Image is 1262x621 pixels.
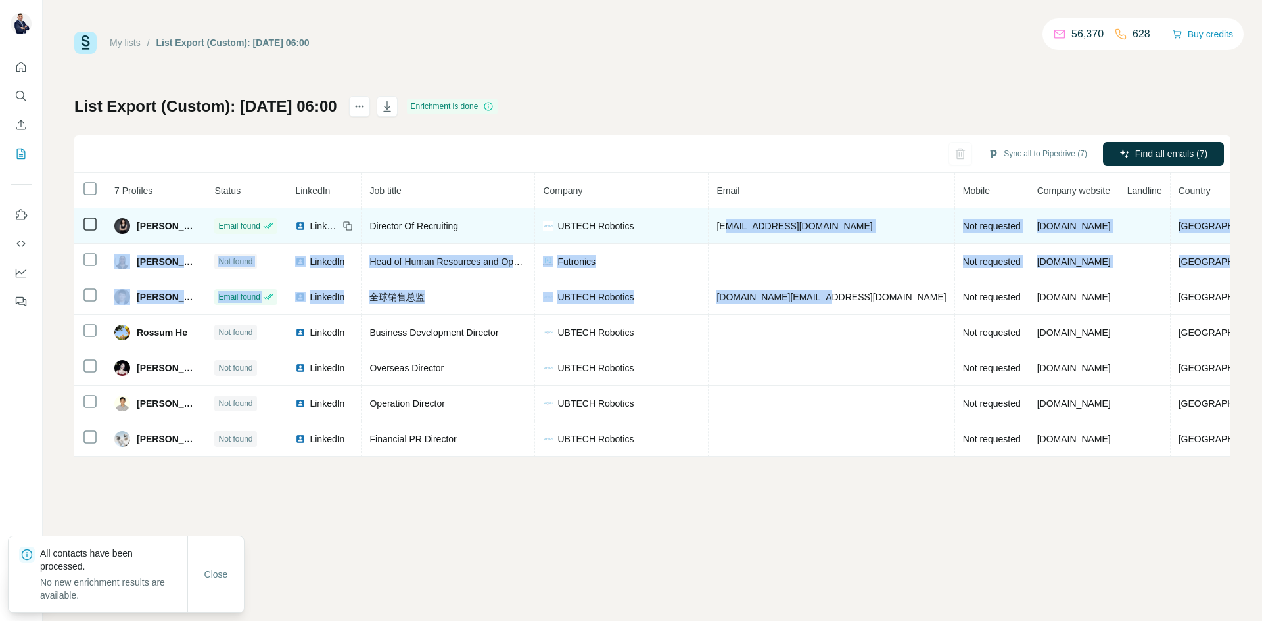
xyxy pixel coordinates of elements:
[11,261,32,285] button: Dashboard
[114,218,130,234] img: Avatar
[11,232,32,256] button: Use Surfe API
[963,221,1021,231] span: Not requested
[310,255,344,268] span: LinkedIn
[1037,434,1111,444] span: [DOMAIN_NAME]
[1133,26,1150,42] p: 628
[295,398,306,409] img: LinkedIn logo
[963,256,1021,267] span: Not requested
[11,142,32,166] button: My lists
[114,396,130,411] img: Avatar
[218,220,260,232] span: Email found
[716,185,739,196] span: Email
[156,36,310,49] div: List Export (Custom): [DATE] 06:00
[218,398,252,409] span: Not found
[295,256,306,267] img: LinkedIn logo
[114,325,130,340] img: Avatar
[369,256,546,267] span: Head of Human Resources and Operations
[1037,363,1111,373] span: [DOMAIN_NAME]
[137,397,198,410] span: [PERSON_NAME]
[214,185,241,196] span: Status
[369,221,458,231] span: Director Of Recruiting
[1103,142,1224,166] button: Find all emails (7)
[963,363,1021,373] span: Not requested
[11,55,32,79] button: Quick start
[295,434,306,444] img: LinkedIn logo
[543,185,582,196] span: Company
[11,290,32,313] button: Feedback
[557,290,634,304] span: UBTECH Robotics
[369,185,401,196] span: Job title
[74,96,337,117] h1: List Export (Custom): [DATE] 06:00
[1037,256,1111,267] span: [DOMAIN_NAME]
[195,563,237,586] button: Close
[310,326,344,339] span: LinkedIn
[716,292,946,302] span: [DOMAIN_NAME][EMAIL_ADDRESS][DOMAIN_NAME]
[310,397,344,410] span: LinkedIn
[137,432,198,446] span: [PERSON_NAME]
[1135,147,1207,160] span: Find all emails (7)
[137,219,198,233] span: [PERSON_NAME]
[543,363,553,373] img: company-logo
[114,431,130,447] img: Avatar
[218,327,252,338] span: Not found
[137,255,198,268] span: [PERSON_NAME]
[369,363,444,373] span: Overseas Director
[310,432,344,446] span: LinkedIn
[349,96,370,117] button: actions
[1037,398,1111,409] span: [DOMAIN_NAME]
[369,292,425,302] span: 全球销售总监
[218,256,252,267] span: Not found
[11,84,32,108] button: Search
[543,327,553,338] img: company-logo
[114,185,152,196] span: 7 Profiles
[557,255,596,268] span: Futronics
[137,361,198,375] span: [PERSON_NAME]
[295,185,330,196] span: LinkedIn
[40,576,187,602] p: No new enrichment results are available.
[310,290,344,304] span: LinkedIn
[11,113,32,137] button: Enrich CSV
[543,292,553,302] img: company-logo
[310,219,339,233] span: LinkedIn
[295,221,306,231] img: LinkedIn logo
[543,434,553,444] img: company-logo
[963,398,1021,409] span: Not requested
[543,221,553,231] img: company-logo
[1037,185,1110,196] span: Company website
[295,292,306,302] img: LinkedIn logo
[11,203,32,227] button: Use Surfe on LinkedIn
[1172,25,1233,43] button: Buy credits
[963,327,1021,338] span: Not requested
[110,37,141,48] a: My lists
[557,219,634,233] span: UBTECH Robotics
[74,32,97,54] img: Surfe Logo
[310,361,344,375] span: LinkedIn
[369,434,456,444] span: Financial PR Director
[1037,221,1111,231] span: [DOMAIN_NAME]
[369,398,444,409] span: Operation Director
[147,36,150,49] li: /
[218,362,252,374] span: Not found
[557,361,634,375] span: UBTECH Robotics
[407,99,498,114] div: Enrichment is done
[40,547,187,573] p: All contacts have been processed.
[543,398,553,409] img: company-logo
[114,254,130,269] img: Avatar
[369,327,498,338] span: Business Development Director
[204,568,228,581] span: Close
[716,221,872,231] span: [EMAIL_ADDRESS][DOMAIN_NAME]
[1179,185,1211,196] span: Country
[137,290,198,304] span: [PERSON_NAME]
[557,397,634,410] span: UBTECH Robotics
[114,360,130,376] img: Avatar
[557,432,634,446] span: UBTECH Robotics
[1037,292,1111,302] span: [DOMAIN_NAME]
[137,326,187,339] span: Rossum He
[295,327,306,338] img: LinkedIn logo
[295,363,306,373] img: LinkedIn logo
[114,289,130,305] img: Avatar
[963,292,1021,302] span: Not requested
[963,434,1021,444] span: Not requested
[1037,327,1111,338] span: [DOMAIN_NAME]
[11,13,32,34] img: Avatar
